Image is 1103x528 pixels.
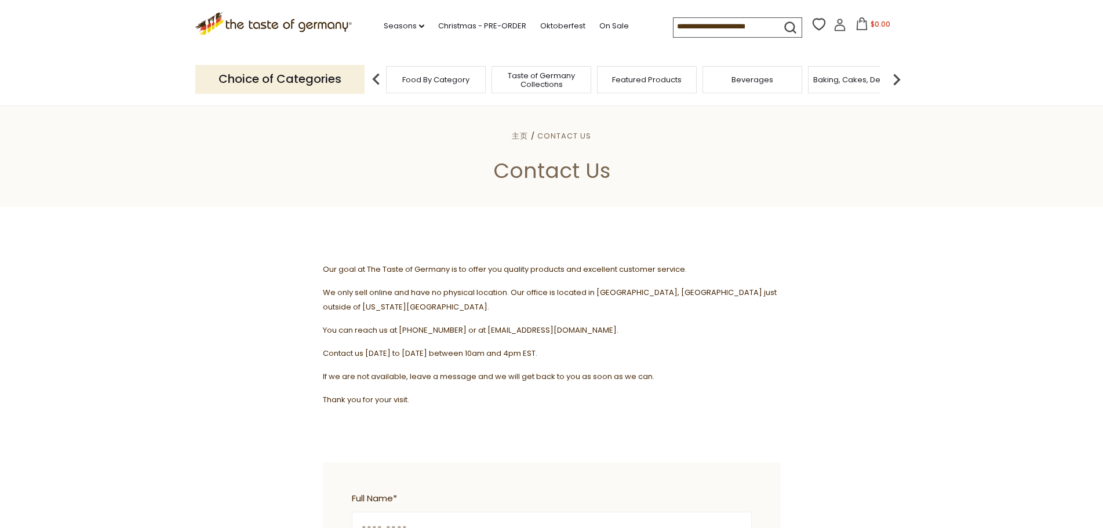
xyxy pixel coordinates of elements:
[323,371,654,382] span: If we are not available, leave a message and we will get back to you as soon as we can.
[323,264,687,275] span: Our goal at The Taste of Germany is to offer you quality products and excellent customer service.
[495,71,588,89] a: Taste of Germany Collections
[849,17,898,35] button: $0.00
[323,348,537,359] span: Contact us [DATE] to [DATE] between 10am and 4pm EST.
[384,20,424,32] a: Seasons
[512,130,528,141] a: 主页
[402,75,469,84] a: Food By Category
[612,75,682,84] a: Featured Products
[813,75,903,84] a: Baking, Cakes, Desserts
[540,20,585,32] a: Oktoberfest
[438,20,526,32] a: Christmas - PRE-ORDER
[365,68,388,91] img: previous arrow
[731,75,773,84] a: Beverages
[195,65,365,93] p: Choice of Categories
[323,394,409,405] span: Thank you for your visit.
[36,158,1067,184] h1: Contact Us
[599,20,629,32] a: On Sale
[537,130,591,141] a: Contact Us
[323,325,618,336] span: You can reach us at [PHONE_NUMBER] or at [EMAIL_ADDRESS][DOMAIN_NAME].
[871,19,890,29] span: $0.00
[885,68,908,91] img: next arrow
[323,287,777,312] span: We only sell online and have no physical location. Our office is located in [GEOGRAPHIC_DATA], [G...
[352,491,746,506] span: Full Name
